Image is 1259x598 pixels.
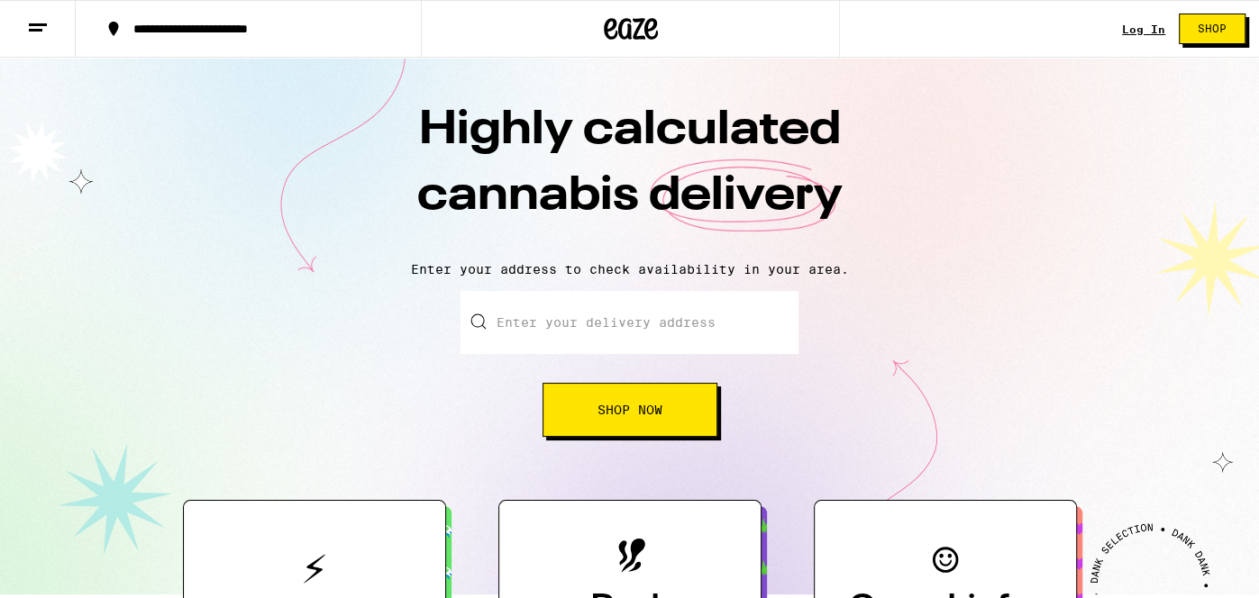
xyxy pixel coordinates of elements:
[1198,23,1227,34] span: Shop
[11,13,130,27] span: Hi. Need any help?
[1122,23,1165,35] a: Log In
[18,262,1241,276] p: Enter your address to check availability in your area.
[1179,14,1245,44] button: Shop
[543,383,717,437] button: Shop Now
[461,291,798,354] input: Enter your delivery address
[1165,14,1259,44] a: Shop
[315,98,945,248] h1: Highly calculated cannabis delivery
[598,403,662,416] span: Shop Now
